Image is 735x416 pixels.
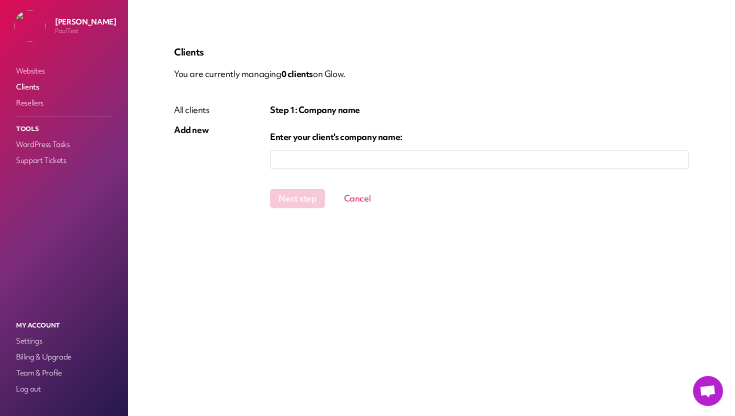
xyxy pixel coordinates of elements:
[14,137,114,151] a: WordPress Tasks
[14,334,114,348] a: Settings
[270,128,689,142] label: Enter your client's company name:
[14,319,114,332] p: My Account
[325,189,389,208] button: Cancel
[14,366,114,380] a: Team & Profile
[14,80,114,94] a: Clients
[14,64,114,78] a: Websites
[14,153,114,167] a: Support Tickets
[174,124,209,136] div: Add new
[270,189,325,208] button: Next step
[14,122,114,135] p: Tools
[14,350,114,364] a: Billing & Upgrade
[693,376,723,406] a: Открытый чат
[309,68,313,79] span: s
[174,46,689,58] p: Clients
[14,382,114,396] a: Log out
[270,104,689,116] p: Step 1: Company name
[55,17,116,27] p: [PERSON_NAME]
[14,96,114,110] a: Resellers
[55,27,116,35] p: PaulTest
[174,64,689,84] p: You are currently managing on Glow.
[174,104,209,116] div: All clients
[281,68,313,79] span: 0 client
